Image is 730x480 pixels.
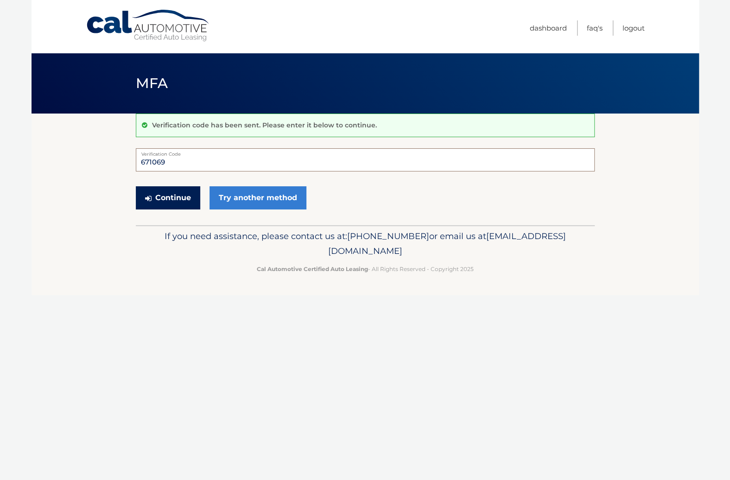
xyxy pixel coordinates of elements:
[257,265,368,272] strong: Cal Automotive Certified Auto Leasing
[328,231,566,256] span: [EMAIL_ADDRESS][DOMAIN_NAME]
[587,20,603,36] a: FAQ's
[530,20,567,36] a: Dashboard
[209,186,306,209] a: Try another method
[136,148,595,171] input: Verification Code
[152,121,377,129] p: Verification code has been sent. Please enter it below to continue.
[622,20,645,36] a: Logout
[136,148,595,156] label: Verification Code
[142,264,589,274] p: - All Rights Reserved - Copyright 2025
[136,186,200,209] button: Continue
[142,229,589,259] p: If you need assistance, please contact us at: or email us at
[347,231,429,241] span: [PHONE_NUMBER]
[86,9,211,42] a: Cal Automotive
[136,75,168,92] span: MFA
